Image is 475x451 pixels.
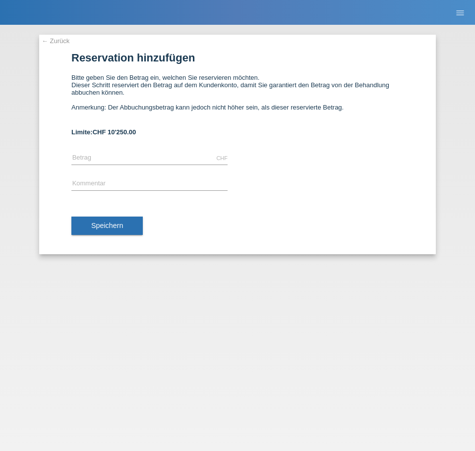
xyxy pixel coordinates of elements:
[71,74,404,118] div: Bitte geben Sie den Betrag ein, welchen Sie reservieren möchten. Dieser Schritt reserviert den Be...
[455,8,465,18] i: menu
[93,128,136,136] span: CHF 10'250.00
[71,128,136,136] b: Limite:
[450,9,470,15] a: menu
[71,217,143,235] button: Speichern
[91,222,123,229] span: Speichern
[216,155,228,161] div: CHF
[42,37,69,45] a: ← Zurück
[71,52,404,64] h1: Reservation hinzufügen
